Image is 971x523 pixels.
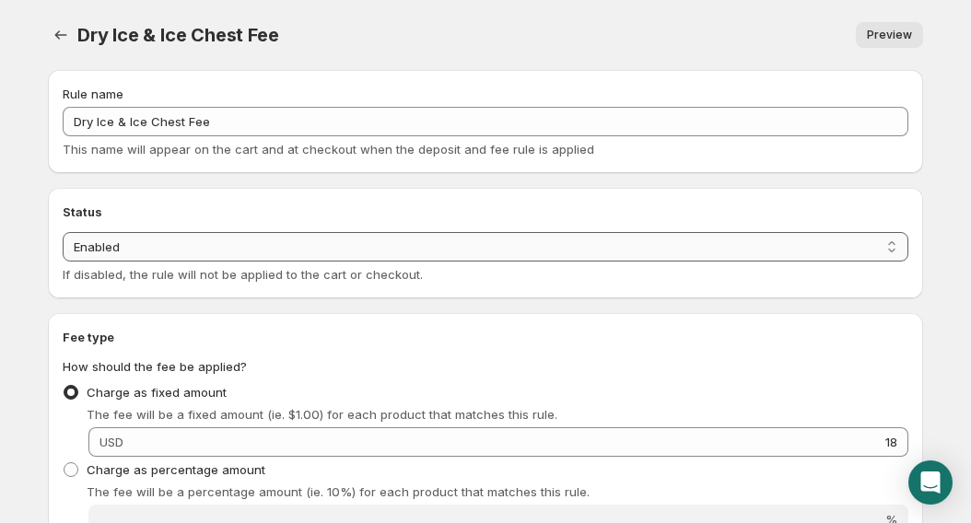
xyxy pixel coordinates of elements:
[87,407,557,422] span: The fee will be a fixed amount (ie. $1.00) for each product that matches this rule.
[63,267,423,282] span: If disabled, the rule will not be applied to the cart or checkout.
[87,385,227,400] span: Charge as fixed amount
[77,24,278,46] span: Dry Ice & Ice Chest Fee
[867,28,912,42] span: Preview
[48,22,74,48] button: Settings
[87,462,265,477] span: Charge as percentage amount
[908,460,953,505] div: Open Intercom Messenger
[63,328,908,346] h2: Fee type
[856,22,923,48] a: Preview
[63,142,594,157] span: This name will appear on the cart and at checkout when the deposit and fee rule is applied
[99,435,123,449] span: USD
[87,482,908,501] p: The fee will be a percentage amount (ie. 10%) for each product that matches this rule.
[63,359,247,374] span: How should the fee be applied?
[63,203,908,221] h2: Status
[63,87,123,101] span: Rule name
